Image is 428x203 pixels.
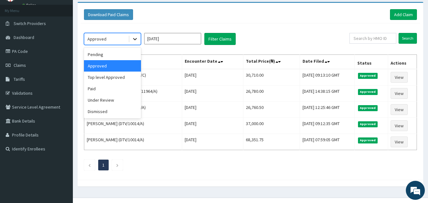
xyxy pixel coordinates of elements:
td: [DATE] [182,134,243,150]
td: 37,000.00 [243,118,300,134]
a: View [391,104,408,115]
th: Status [355,55,388,69]
input: Search [399,33,417,44]
div: Approved [84,60,141,72]
a: View [391,136,408,147]
a: Next page [116,162,119,168]
div: Chat with us now [33,35,106,44]
div: Under Review [84,94,141,106]
td: [DATE] [182,86,243,102]
td: 30,710.00 [243,69,300,86]
th: Actions [388,55,417,69]
td: [DATE] [182,69,243,86]
span: Approved [358,121,378,127]
input: Search by HMO ID [349,33,396,44]
th: Encounter Date [182,55,243,69]
button: Filter Claims [204,33,236,45]
td: [PERSON_NAME] (DTV/10014/A) [84,118,182,134]
div: Paid [84,83,141,94]
button: Download Paid Claims [84,9,133,20]
div: Dismissed [84,106,141,117]
a: Previous page [88,162,91,168]
td: [DATE] 12:25:46 GMT [300,102,355,118]
td: 26,760.50 [243,102,300,118]
td: [PERSON_NAME] (DTV/10014/A) [84,134,182,150]
td: [DATE] [182,118,243,134]
span: Dashboard [14,35,34,40]
a: Online [22,3,37,7]
div: Top level Approved [84,72,141,83]
a: Add Claim [390,9,417,20]
a: View [391,88,408,99]
td: [DATE] [182,102,243,118]
textarea: Type your message and hit 'Enter' [3,136,121,158]
div: Pending [84,49,141,60]
img: d_794563401_company_1708531726252_794563401 [12,32,26,48]
td: 26,780.00 [243,86,300,102]
span: Approved [358,137,378,143]
span: We're online! [37,61,87,125]
span: Tariffs [14,76,25,82]
a: Page 1 is your current page [102,162,105,168]
span: Switch Providers [14,21,46,26]
span: Approved [358,105,378,111]
div: Minimize live chat window [104,3,119,18]
span: Claims [14,62,26,68]
input: Select Month and Year [144,33,201,44]
th: Date Filed [300,55,355,69]
td: [DATE] 07:59:05 GMT [300,134,355,150]
th: Total Price(₦) [243,55,300,69]
a: View [391,72,408,83]
a: View [391,120,408,131]
span: Approved [358,73,378,79]
div: Approved [87,36,106,42]
td: 68,351.75 [243,134,300,150]
td: [DATE] 09:13:10 GMT [300,69,355,86]
span: Approved [358,89,378,95]
td: [DATE] 09:12:35 GMT [300,118,355,134]
td: [DATE] 14:38:15 GMT [300,86,355,102]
